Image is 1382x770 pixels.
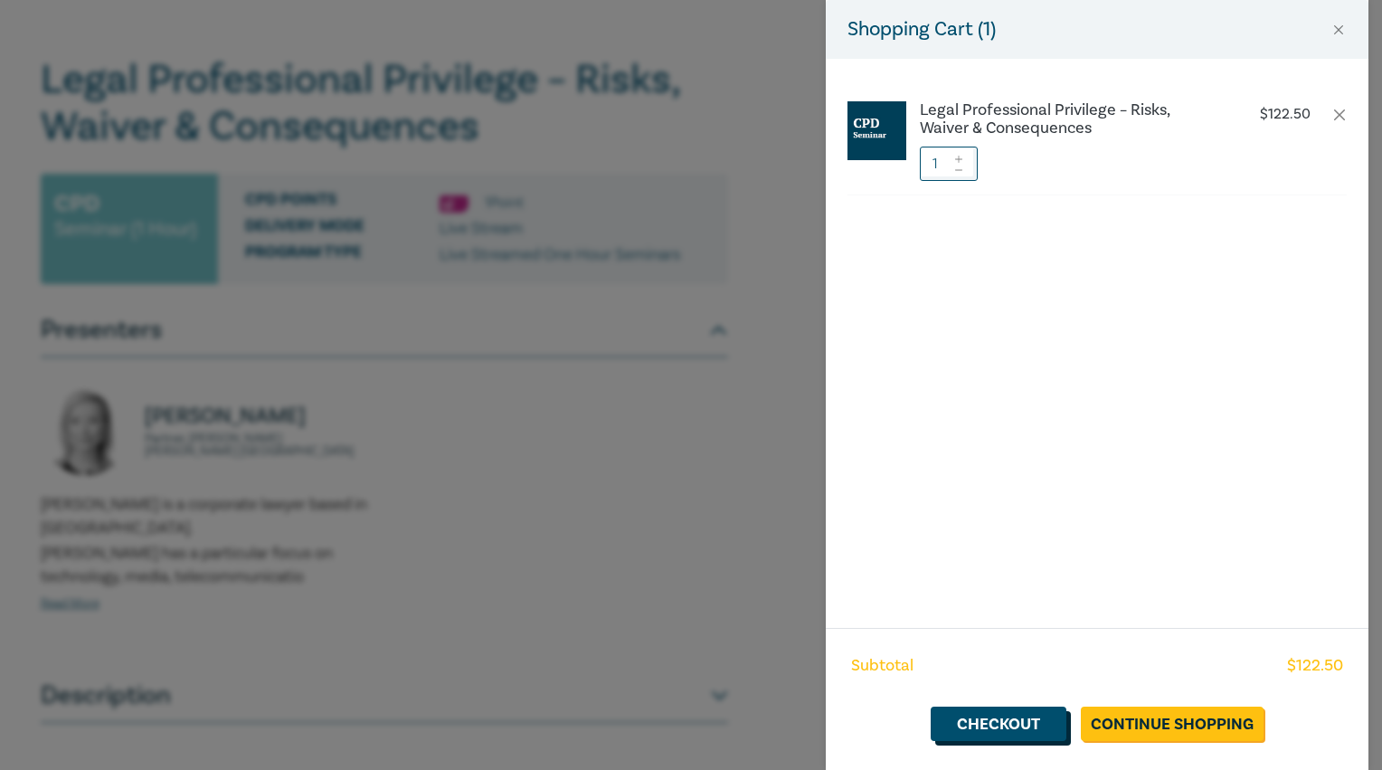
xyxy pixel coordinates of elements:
[1287,654,1343,678] span: $ 122.50
[847,14,996,44] h5: Shopping Cart ( 1 )
[920,101,1220,138] a: Legal Professional Privilege – Risks, Waiver & Consequences
[851,654,913,678] span: Subtotal
[1330,22,1347,38] button: Close
[847,101,906,160] img: CPD%20Seminar.jpg
[1260,106,1311,123] p: $ 122.50
[931,707,1066,741] a: Checkout
[920,147,978,181] input: 1
[1081,707,1264,741] a: Continue Shopping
